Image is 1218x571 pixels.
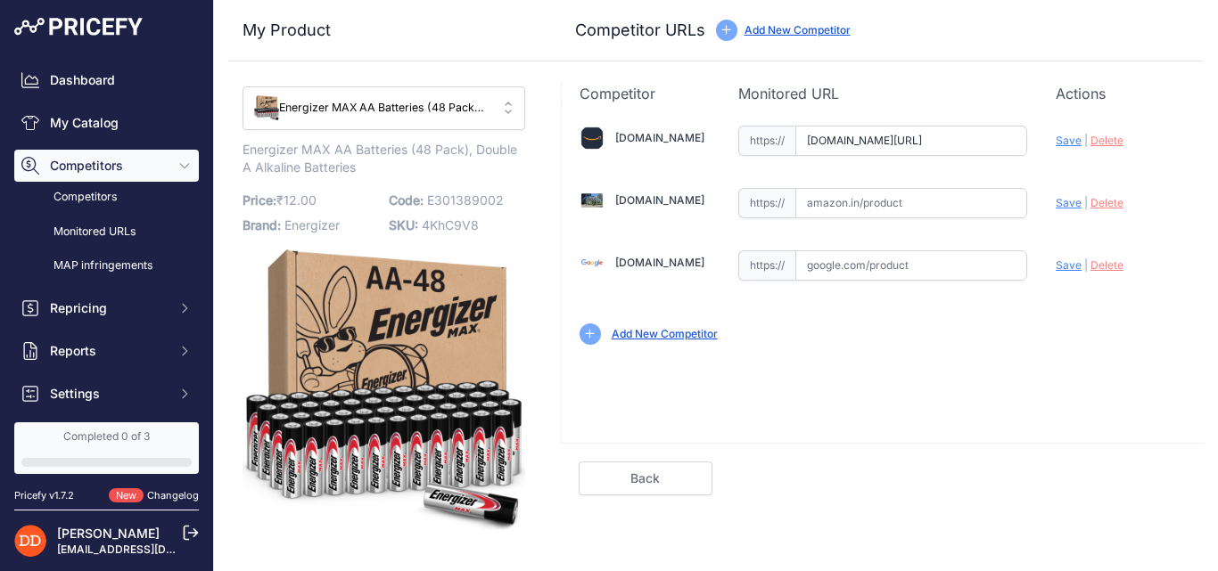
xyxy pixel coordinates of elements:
[1056,134,1082,147] span: Save
[1084,196,1088,209] span: |
[243,217,281,232] span: Brand:
[579,461,712,495] a: Back
[14,107,199,139] a: My Catalog
[50,299,167,317] span: Repricing
[14,182,199,213] a: Competitors
[50,342,167,360] span: Reports
[254,100,489,117] span: Energizer MAX AA Batteries (48 Pack), Double A Alkaline Batteries
[14,150,199,182] button: Competitors
[1056,258,1082,272] span: Save
[254,95,279,120] img: batteries.jpeg
[243,192,276,208] span: Price:
[612,327,718,340] a: Add New Competitor
[14,488,74,503] div: Pricefy v1.7.2
[389,192,424,208] span: Code:
[1090,258,1123,272] span: Delete
[575,18,705,43] h3: Competitor URLs
[50,385,167,403] span: Settings
[738,83,1027,104] p: Monitored URL
[243,188,378,213] p: ₹
[1084,258,1088,272] span: |
[14,250,199,281] a: MAP infringements
[243,86,525,130] button: Energizer MAX AA Batteries (48 Pack), Double A Alkaline Batteries
[427,192,504,208] span: E301389002
[14,292,199,324] button: Repricing
[615,131,704,144] a: [DOMAIN_NAME]
[389,217,418,232] span: SKU:
[284,217,340,232] span: Energizer
[14,216,199,248] a: Monitored URLs
[1056,196,1082,209] span: Save
[147,489,199,502] a: Changelog
[580,83,710,104] p: Competitor
[50,157,167,175] span: Competitors
[243,18,525,43] h3: My Product
[14,335,199,367] button: Reports
[795,126,1027,156] input: amazon.com/product
[1090,134,1123,147] span: Delete
[795,188,1027,218] input: amazon.in/product
[1056,83,1186,104] p: Actions
[738,126,795,156] span: https://
[615,256,704,269] a: [DOMAIN_NAME]
[738,188,795,218] span: https://
[243,138,517,179] span: Energizer MAX AA Batteries (48 Pack), Double A Alkaline Batteries
[14,422,199,474] a: Completed 0 of 3
[109,488,144,503] span: New
[1084,134,1088,147] span: |
[14,378,199,410] button: Settings
[57,542,243,556] a: [EMAIL_ADDRESS][DOMAIN_NAME]
[422,217,479,232] span: 4KhC9V8
[745,23,851,37] a: Add New Competitor
[795,250,1027,281] input: google.com/product
[738,250,795,281] span: https://
[14,18,143,36] img: Pricefy Logo
[57,526,160,541] a: [PERSON_NAME]
[21,429,192,444] div: Completed 0 of 3
[1090,196,1123,209] span: Delete
[14,64,199,96] a: Dashboard
[615,193,704,207] a: [DOMAIN_NAME]
[284,192,317,208] span: 12.00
